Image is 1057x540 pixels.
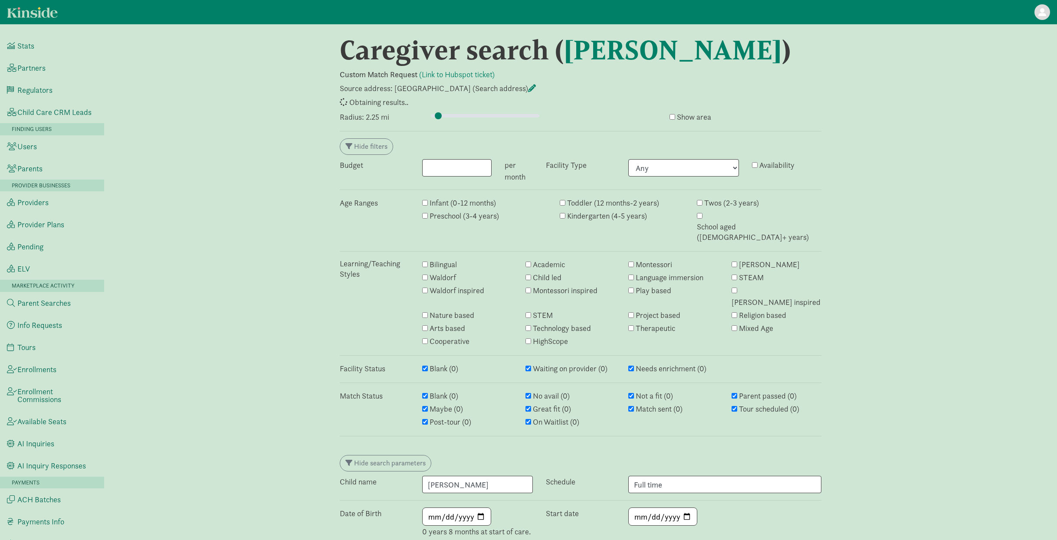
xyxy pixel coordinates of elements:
label: Waldorf [430,272,456,283]
label: Facility Type [546,160,587,170]
span: Pending [17,243,43,251]
label: Show area [677,112,711,122]
span: Provider Plans [17,221,64,229]
label: Cooperative [430,336,469,347]
label: [PERSON_NAME] inspired [732,297,821,308]
span: Providers [17,199,49,206]
label: Waiting on provider (0) [533,363,607,374]
div: per month [498,159,539,183]
h1: Caregiver search ( ) [340,35,821,66]
label: STEM [533,310,553,321]
a: [PERSON_NAME] [564,34,782,66]
span: Parent Searches [17,299,71,307]
label: Arts based [430,323,465,334]
label: Radius: [340,112,364,122]
span: Finding Users [12,125,52,133]
label: Tour scheduled (0) [739,404,799,414]
label: Preschool (3-4 years) [430,211,499,221]
label: Technology based [533,323,591,334]
label: Twos (2-3 years) [704,198,759,208]
a: (Link to Hubspot ticket) [419,69,495,79]
label: Age Ranges [340,198,378,208]
label: Not a fit (0) [636,391,673,401]
label: Project based [636,310,680,321]
label: Start date [546,508,579,519]
label: Kindergarten (4-5 years) [567,211,647,221]
span: Payments Info [17,518,64,526]
label: On Waitlist (0) [533,417,579,427]
span: Stats [17,42,34,50]
span: Enrollment Commissions [17,388,97,403]
span: AI Inquiries [17,440,54,448]
span: 2.25 mi [366,112,389,122]
button: Hide filters [340,138,393,155]
label: Post-tour (0) [430,417,471,427]
label: Child led [533,272,561,283]
label: STEAM [739,272,764,283]
label: Budget [340,160,363,170]
span: Child Care CRM Leads [17,108,92,116]
label: Blank (0) [430,363,458,374]
label: Religion based [739,310,786,321]
span: Parents [17,165,43,173]
span: Tours [17,344,36,351]
label: Therapeutic [636,323,675,334]
label: Waldorf inspired [430,285,484,296]
span: ACH Batches [17,496,61,504]
label: Academic [533,259,565,270]
label: Montessori inspired [533,285,597,296]
span: Regulators [17,86,53,94]
label: Match sent (0) [636,404,683,414]
label: Montessori [636,259,672,270]
label: Date of Birth [340,508,381,519]
b: Custom Match Request [340,69,417,79]
label: Blank (0) [430,391,458,401]
label: Child name [340,477,377,487]
label: Mixed Age [739,323,773,334]
p: Source address: [GEOGRAPHIC_DATA] (Search address) [340,83,821,94]
span: Enrollments [17,366,56,373]
span: Marketplace Activity [12,282,75,289]
label: Maybe (0) [430,404,463,414]
span: AI Inquiry Responses [17,462,86,470]
span: 0 years 8 months at start of care. [422,527,531,537]
label: Play based [636,285,671,296]
span: Info Requests [17,321,62,329]
label: Great fit (0) [533,404,571,414]
span: Payments [12,479,39,486]
label: No avail (0) [533,391,570,401]
label: Schedule [546,477,575,487]
label: Language immersion [636,272,703,283]
label: Availability [759,160,794,170]
label: Learning/Teaching Styles [340,259,409,279]
span: Partners [17,64,46,72]
label: Nature based [430,310,474,321]
label: Bilingual [430,259,457,270]
span: Available Seats [17,418,66,425]
label: Facility Status [340,363,385,374]
label: Needs enrichment (0) [636,363,706,374]
span: Obtaining results.. [349,97,408,107]
span: Users [17,143,37,151]
label: HighScope [533,336,568,347]
label: Infant (0-12 months) [430,198,496,208]
button: Hide search parameters [340,455,431,471]
label: Match Status [340,391,383,401]
span: Provider Businesses [12,182,70,189]
span: Hide search parameters [354,458,426,468]
label: [PERSON_NAME] [739,259,800,270]
label: School aged ([DEMOGRAPHIC_DATA]+ years) [697,222,821,242]
label: Parent passed (0) [739,391,797,401]
span: Hide filters [354,142,387,151]
label: Toddler (12 months-2 years) [567,198,659,208]
span: ELV [17,265,30,273]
